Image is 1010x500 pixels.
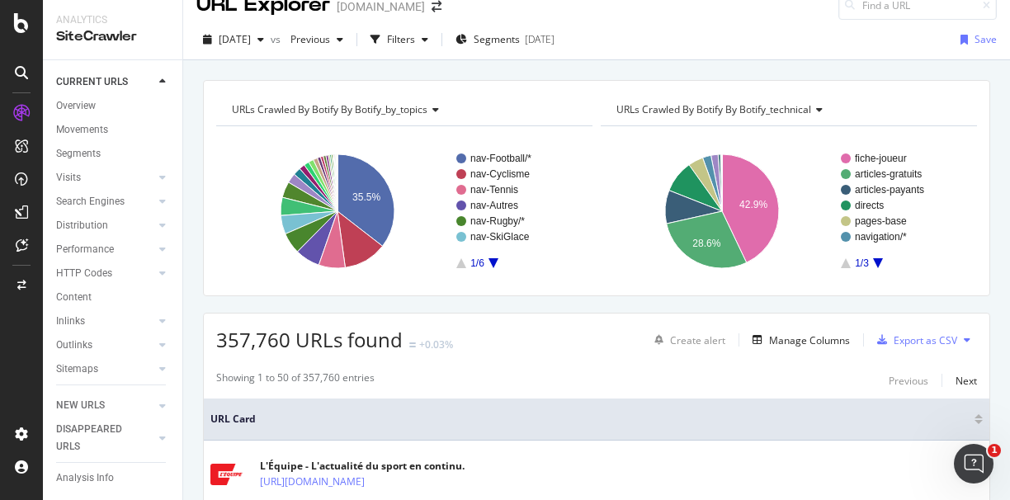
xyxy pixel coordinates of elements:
[525,32,555,46] div: [DATE]
[56,337,92,354] div: Outlinks
[474,32,520,46] span: Segments
[855,200,884,211] text: directs
[56,241,114,258] div: Performance
[432,1,441,12] div: arrow-right-arrow-left
[855,168,922,180] text: articles-gratuits
[56,397,154,414] a: NEW URLS
[56,265,154,282] a: HTTP Codes
[219,32,251,46] span: 2025 Aug. 31st
[260,474,365,490] a: [URL][DOMAIN_NAME]
[975,32,997,46] div: Save
[894,333,957,347] div: Export as CSV
[855,257,869,269] text: 1/3
[692,238,720,249] text: 28.6%
[232,102,427,116] span: URLs Crawled By Botify By botify_by_topics
[216,326,403,353] span: 357,760 URLs found
[56,241,154,258] a: Performance
[954,444,993,483] iframe: Intercom live chat
[210,464,252,485] img: main image
[56,121,171,139] a: Movements
[855,231,907,243] text: navigation/*
[56,421,139,455] div: DISAPPEARED URLS
[956,374,977,388] div: Next
[284,32,330,46] span: Previous
[769,333,850,347] div: Manage Columns
[613,97,962,123] h4: URLs Crawled By Botify By botify_technical
[56,193,154,210] a: Search Engines
[56,73,128,91] div: CURRENT URLS
[216,139,587,283] svg: A chart.
[56,193,125,210] div: Search Engines
[56,313,85,330] div: Inlinks
[56,169,81,186] div: Visits
[954,26,997,53] button: Save
[260,459,465,474] div: L'Équipe - L'actualité du sport en continu.
[470,215,525,227] text: nav-Rugby/*
[352,191,380,203] text: 35.5%
[470,257,484,269] text: 1/6
[746,330,850,350] button: Manage Columns
[387,32,415,46] div: Filters
[56,27,169,46] div: SiteCrawler
[229,97,578,123] h4: URLs Crawled By Botify By botify_by_topics
[470,168,530,180] text: nav-Cyclisme
[56,145,171,163] a: Segments
[56,392,171,409] a: Url Explorer
[470,184,518,196] text: nav-Tennis
[56,289,92,306] div: Content
[855,153,907,164] text: fiche-joueur
[855,215,907,227] text: pages-base
[56,337,154,354] a: Outlinks
[988,444,1001,457] span: 1
[56,145,101,163] div: Segments
[56,73,154,91] a: CURRENT URLS
[409,342,416,347] img: Equal
[419,337,453,351] div: +0.03%
[670,333,725,347] div: Create alert
[56,313,154,330] a: Inlinks
[889,374,928,388] div: Previous
[56,421,154,455] a: DISAPPEARED URLS
[470,231,530,243] text: nav-SkiGlace
[196,26,271,53] button: [DATE]
[56,469,114,487] div: Analysis Info
[56,217,108,234] div: Distribution
[470,200,518,211] text: nav-Autres
[601,139,971,283] svg: A chart.
[56,97,171,115] a: Overview
[56,265,112,282] div: HTTP Codes
[56,13,169,27] div: Analytics
[616,102,811,116] span: URLs Crawled By Botify By botify_technical
[56,469,171,487] a: Analysis Info
[364,26,435,53] button: Filters
[56,289,171,306] a: Content
[56,361,98,378] div: Sitemaps
[56,97,96,115] div: Overview
[210,412,970,427] span: URL Card
[871,327,957,353] button: Export as CSV
[56,392,107,409] div: Url Explorer
[449,26,561,53] button: Segments[DATE]
[284,26,350,53] button: Previous
[956,370,977,390] button: Next
[271,32,284,46] span: vs
[56,397,105,414] div: NEW URLS
[56,121,108,139] div: Movements
[216,370,375,390] div: Showing 1 to 50 of 357,760 entries
[739,199,767,210] text: 42.9%
[56,361,154,378] a: Sitemaps
[470,153,531,164] text: nav-Football/*
[889,370,928,390] button: Previous
[56,217,154,234] a: Distribution
[648,327,725,353] button: Create alert
[56,169,154,186] a: Visits
[855,184,924,196] text: articles-payants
